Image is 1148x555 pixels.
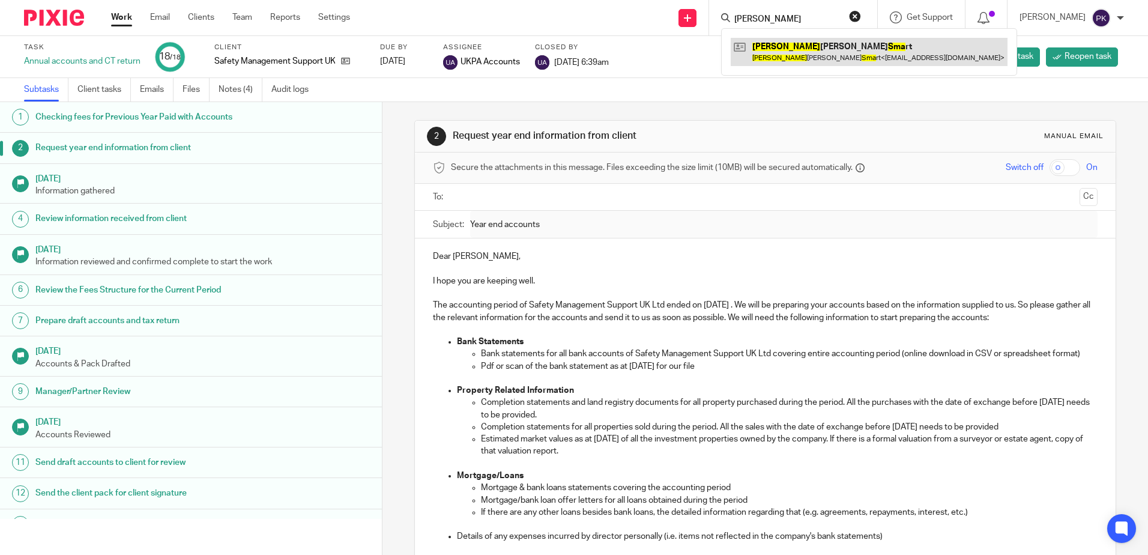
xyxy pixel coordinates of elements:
[849,10,861,22] button: Clear
[24,78,68,102] a: Subtasks
[35,312,259,330] h1: Prepare draft accounts and tax return
[12,109,29,126] div: 1
[907,13,953,22] span: Get Support
[271,78,318,102] a: Audit logs
[12,211,29,228] div: 4
[35,342,370,357] h1: [DATE]
[159,50,181,64] div: 18
[150,11,170,23] a: Email
[451,162,853,174] span: Secure the attachments in this message. Files exceeding the size limit (10MB) will be secured aut...
[12,485,29,502] div: 12
[457,338,524,346] strong: Bank Statements
[183,78,210,102] a: Files
[35,139,259,157] h1: Request year end information from client
[457,530,1097,542] p: Details of any expenses incurred by director personally (i.e. items not reflected in the company'...
[35,413,370,428] h1: [DATE]
[77,78,131,102] a: Client tasks
[481,433,1097,458] p: Estimated market values as at [DATE] of all the investment properties owned by the company. If th...
[24,43,140,52] label: Task
[35,256,370,268] p: Information reviewed and confirmed complete to start the work
[35,281,259,299] h1: Review the Fees Structure for the Current Period
[24,10,84,26] img: Pixie
[170,54,181,61] small: /18
[457,386,574,395] strong: Property Related Information
[140,78,174,102] a: Emails
[433,299,1097,324] p: The accounting period of Safety Management Support UK Ltd ended on [DATE] . We will be preparing ...
[1020,11,1086,23] p: [PERSON_NAME]
[554,58,609,66] span: [DATE] 6:39am
[318,11,350,23] a: Settings
[433,191,446,203] label: To:
[35,515,259,533] h1: Submission to Companies House & HMRC
[433,219,464,231] label: Subject:
[461,56,520,68] span: UKPA Accounts
[111,11,132,23] a: Work
[35,453,259,472] h1: Send draft accounts to client for review
[427,127,446,146] div: 2
[453,130,791,142] h1: Request year end information from client
[214,43,365,52] label: Client
[35,185,370,197] p: Information gathered
[443,55,458,70] img: svg%3E
[35,170,370,185] h1: [DATE]
[35,429,370,441] p: Accounts Reviewed
[35,358,370,370] p: Accounts & Pack Drafted
[481,360,1097,372] p: Pdf or scan of the bank statement as at [DATE] for our file
[35,484,259,502] h1: Send the client pack for client signature
[481,348,1097,360] p: Bank statements for all bank accounts of Safety Management Support UK Ltd covering entire account...
[12,140,29,157] div: 2
[1092,8,1111,28] img: svg%3E
[12,516,29,533] div: 13
[433,250,1097,262] p: Dear [PERSON_NAME],
[35,210,259,228] h1: Review information received from client
[433,275,1097,287] p: I hope you are keeping well.
[35,108,259,126] h1: Checking fees for Previous Year Paid with Accounts
[535,43,609,52] label: Closed by
[481,494,1097,506] p: Mortgage/bank loan offer letters for all loans obtained during the period
[219,78,262,102] a: Notes (4)
[481,421,1097,433] p: Completion statements for all properties sold during the period. All the sales with the date of e...
[12,454,29,471] div: 11
[1006,162,1044,174] span: Switch off
[270,11,300,23] a: Reports
[380,43,428,52] label: Due by
[1044,132,1104,141] div: Manual email
[1080,188,1098,206] button: Cc
[214,55,335,67] p: Safety Management Support UK Ltd
[35,241,370,256] h1: [DATE]
[12,282,29,299] div: 6
[481,506,1097,518] p: If there are any other loans besides bank loans, the detailed information regarding that (e.g. ag...
[12,383,29,400] div: 9
[1046,47,1118,67] a: Reopen task
[481,396,1097,421] p: Completion statements and land registry documents for all property purchased during the period. A...
[35,383,259,401] h1: Manager/Partner Review
[457,472,524,480] strong: Mortgage/Loans
[12,312,29,329] div: 7
[1065,50,1111,62] span: Reopen task
[443,43,520,52] label: Assignee
[1086,162,1098,174] span: On
[232,11,252,23] a: Team
[535,55,549,70] img: svg%3E
[481,482,1097,494] p: Mortgage & bank loans statements covering the accounting period
[188,11,214,23] a: Clients
[380,55,428,67] div: [DATE]
[24,55,140,67] div: Annual accounts and CT return
[733,14,841,25] input: Search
